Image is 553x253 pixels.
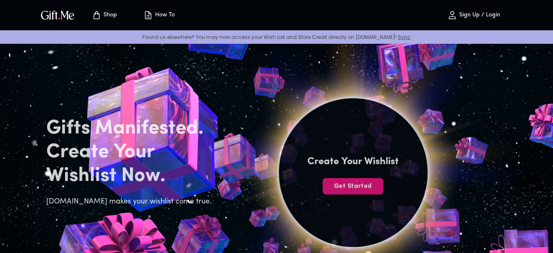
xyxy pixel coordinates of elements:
button: Sign Up / Login [433,2,515,28]
img: GiftMe Logo [39,9,76,21]
p: Sign Up / Login [457,12,500,19]
p: How To [153,12,175,19]
img: how-to.svg [143,10,153,20]
button: Store page [82,2,127,28]
p: Shop [102,12,117,19]
span: Get Started [323,182,383,191]
a: Sync [398,34,411,41]
h4: Create Your Wishlist [307,155,399,168]
button: GiftMe Logo [38,10,77,20]
button: How To [137,2,182,28]
h6: [DOMAIN_NAME] makes your wishlist come true. [46,196,217,208]
h2: Wishlist Now. [46,164,217,188]
button: Get Started [323,178,383,194]
h2: Create Your [46,140,217,164]
p: Found us elsewhere? You may now access your Wish List and Store Credit directly on [DOMAIN_NAME]! [7,34,546,41]
h2: Gifts Manifested. [46,117,217,140]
